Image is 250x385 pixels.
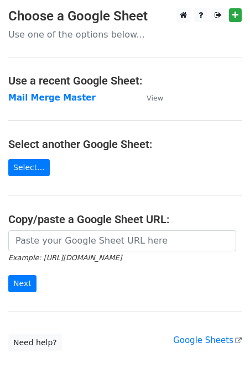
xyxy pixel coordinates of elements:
[8,159,50,176] a: Select...
[8,230,236,251] input: Paste your Google Sheet URL here
[8,29,242,40] p: Use one of the options below...
[8,74,242,87] h4: Use a recent Google Sheet:
[8,138,242,151] h4: Select another Google Sheet:
[136,93,163,103] a: View
[8,93,96,103] a: Mail Merge Master
[8,8,242,24] h3: Choose a Google Sheet
[8,275,37,292] input: Next
[147,94,163,102] small: View
[173,335,242,345] a: Google Sheets
[8,334,62,351] a: Need help?
[8,213,242,226] h4: Copy/paste a Google Sheet URL:
[8,254,122,262] small: Example: [URL][DOMAIN_NAME]
[195,332,250,385] iframe: Chat Widget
